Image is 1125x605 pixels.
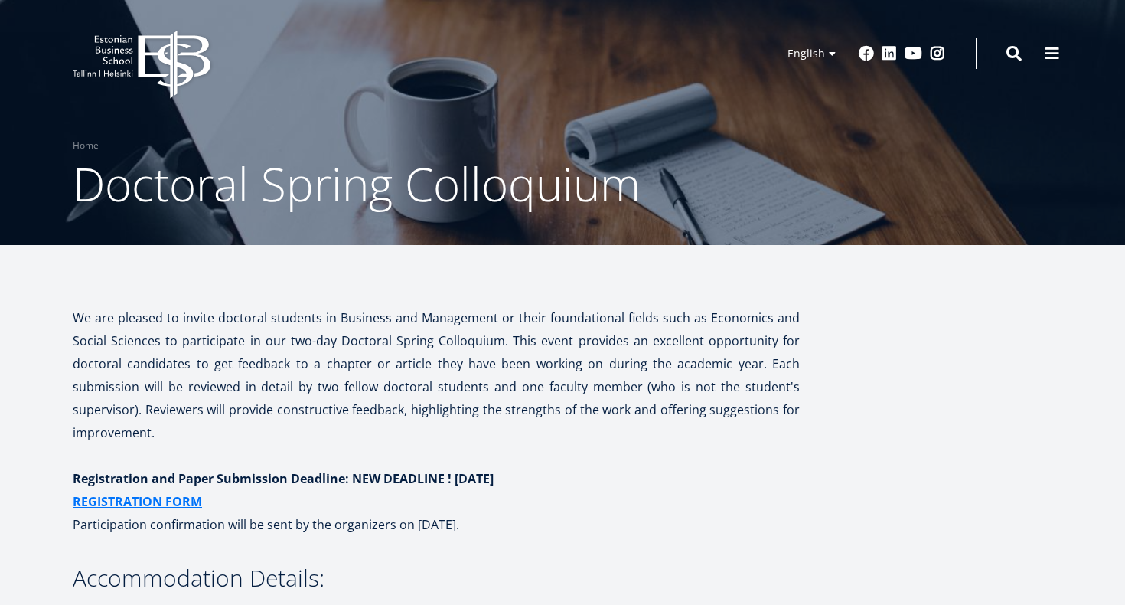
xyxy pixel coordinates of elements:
p: We are pleased to invite doctoral students in Business and Management or their foundational field... [73,306,800,444]
a: Instagram [930,46,945,61]
a: Facebook [859,46,874,61]
h3: Accommodation Details: [73,567,800,590]
span: Doctoral Spring Colloquium [73,152,641,215]
a: REGISTRATION FORM [73,490,202,513]
strong: Registration and Paper Submission Deadline: NEW DEADLINE ! [DATE] [73,470,494,510]
a: Home [73,138,99,153]
a: Youtube [905,46,922,61]
p: Participation confirmation will be sent by the organizers on [DATE]. [73,467,800,536]
a: Linkedin [882,46,897,61]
